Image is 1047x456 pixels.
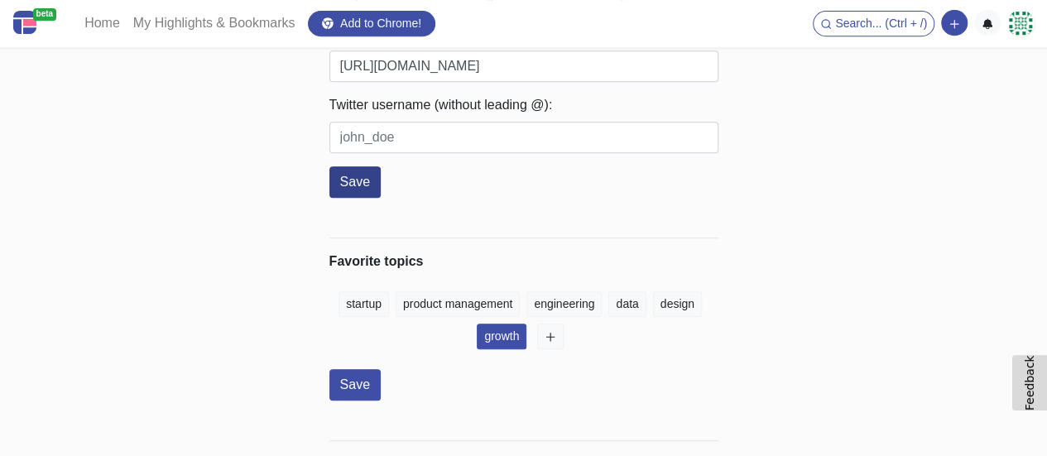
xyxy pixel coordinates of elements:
[477,324,526,349] button: growth
[329,95,718,115] label: Twitter username (without leading @):
[608,291,646,317] button: data
[526,291,602,317] button: engineering
[13,7,65,41] a: beta
[329,369,381,401] button: Save
[339,291,389,317] button: startup
[329,50,718,82] input: https://johndoe.com
[13,11,36,34] img: Centroly
[329,254,424,268] strong: Favorite topics
[127,7,302,40] a: My Highlights & Bookmarks
[1007,10,1034,36] img: melvinyamada
[308,11,435,36] a: Add to Chrome!
[78,7,127,40] a: Home
[835,17,927,30] span: Search... (Ctrl + /)
[329,166,381,198] button: Save
[33,8,57,21] span: beta
[1023,355,1036,410] span: Feedback
[329,122,718,153] input: john_doe
[653,291,702,317] button: design
[396,291,520,317] button: product management
[813,11,934,36] button: Search... (Ctrl + /)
